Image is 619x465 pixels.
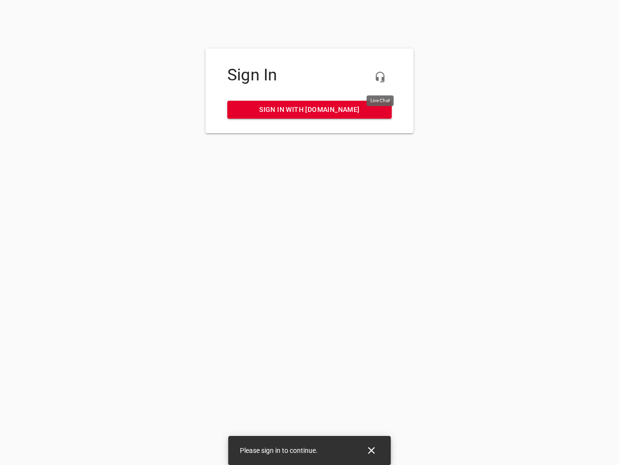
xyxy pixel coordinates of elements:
iframe: Chat [408,109,612,458]
a: Sign in with [DOMAIN_NAME] [227,101,392,119]
span: Please sign in to continue. [240,447,318,454]
h4: Sign In [227,65,392,85]
button: Close [360,439,383,462]
span: Sign in with [DOMAIN_NAME] [235,104,384,116]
